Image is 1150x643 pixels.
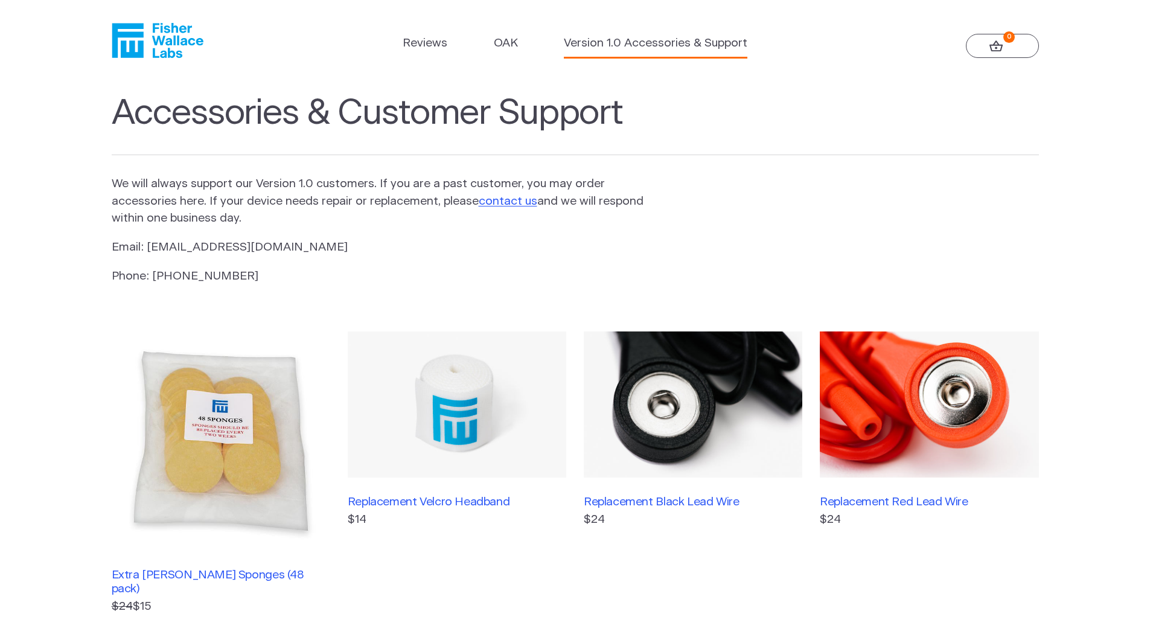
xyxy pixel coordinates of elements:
[820,495,1038,509] h3: Replacement Red Lead Wire
[112,601,133,612] s: $24
[1003,31,1015,43] strong: 0
[348,331,566,615] a: Replacement Velcro Headband$14
[564,35,747,53] a: Version 1.0 Accessories & Support
[966,34,1039,58] a: 0
[584,495,802,509] h3: Replacement Black Lead Wire
[348,511,566,529] p: $14
[820,331,1038,615] a: Replacement Red Lead Wire$24
[403,35,447,53] a: Reviews
[112,93,1039,156] h1: Accessories & Customer Support
[584,331,802,615] a: Replacement Black Lead Wire$24
[348,495,566,509] h3: Replacement Velcro Headband
[348,331,566,478] img: Replacement Velcro Headband
[584,511,802,529] p: $24
[479,196,537,207] a: contact us
[820,511,1038,529] p: $24
[584,331,802,478] img: Replacement Black Lead Wire
[112,268,645,286] p: Phone: [PHONE_NUMBER]
[112,239,645,257] p: Email: [EMAIL_ADDRESS][DOMAIN_NAME]
[112,176,645,228] p: We will always support our Version 1.0 customers. If you are a past customer, you may order acces...
[112,331,330,615] a: Extra [PERSON_NAME] Sponges (48 pack) $24$15
[494,35,518,53] a: OAK
[112,331,330,550] img: Extra Fisher Wallace Sponges (48 pack)
[112,598,330,616] p: $15
[820,331,1038,478] img: Replacement Red Lead Wire
[112,23,203,58] a: Fisher Wallace
[112,568,330,596] h3: Extra [PERSON_NAME] Sponges (48 pack)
